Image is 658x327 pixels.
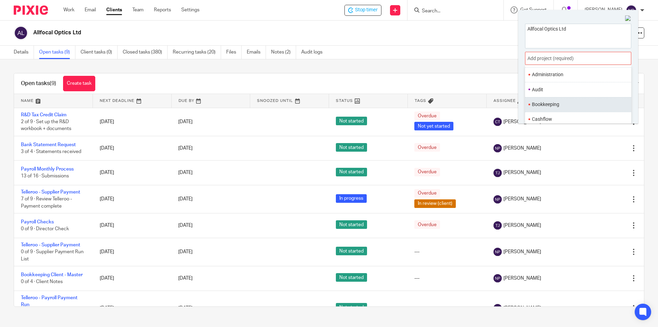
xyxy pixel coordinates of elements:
div: Allfocal Optics Ltd [344,5,381,16]
span: Overdue [414,168,440,176]
span: Get Support [520,8,547,12]
span: [PERSON_NAME] [503,248,541,255]
a: Work [63,7,74,13]
span: 2 of 9 · Set up the R&D workbook + documents [21,119,71,131]
ul: Audit [525,82,631,97]
a: Details [14,46,34,59]
span: [DATE] [178,197,193,201]
h1: Open tasks [21,80,56,87]
span: [PERSON_NAME] [503,145,541,152]
a: Payroll Checks [21,220,54,224]
input: Search [421,8,483,14]
img: Pixie [14,5,48,15]
ul: Administration [525,67,631,82]
td: [DATE] [93,213,172,238]
li: Favorite [621,100,630,109]
span: Not started [336,273,367,282]
img: Close [625,15,631,22]
a: Telleroo - Payroll Payment Run [21,295,77,307]
span: [DATE] [178,171,193,175]
a: Notes (2) [271,46,296,59]
span: In review (client) [414,199,456,208]
td: [DATE] [93,291,172,326]
a: Bookkeeping Client - Master [21,272,83,277]
img: svg%3E [626,5,637,16]
span: 0 of 9 · Supplier Payment Run List [21,249,84,261]
img: svg%3E [493,274,502,282]
span: Not yet started [414,122,453,130]
img: svg%3E [493,248,502,256]
td: [DATE] [93,161,172,185]
div: --- [414,248,479,255]
img: svg%3E [14,26,28,40]
p: [PERSON_NAME] [585,7,622,13]
a: Payroll Monthly Process [21,167,74,172]
img: svg%3E [493,221,502,230]
span: Not started [336,247,367,255]
span: Not started [336,168,367,176]
span: 0 of 9 · Director Check [21,227,69,232]
span: [PERSON_NAME] [503,169,541,176]
span: 7 of 9 · Review Telleroo - Payment complete [21,197,72,209]
td: [DATE] [93,108,172,136]
a: Client tasks (0) [81,46,118,59]
span: Overdue [414,112,440,120]
span: [DATE] [178,119,193,124]
li: Audit [532,86,621,93]
a: R&D Tax Credit Claim [21,113,66,117]
td: [DATE] [93,185,172,213]
a: Emails [247,46,266,59]
a: Closed tasks (380) [123,46,168,59]
span: Overdue [414,143,440,152]
span: Overdue [414,220,440,229]
span: Overdue [414,189,440,198]
td: [DATE] [93,266,172,291]
span: [DATE] [178,146,193,151]
li: Administration [532,71,621,78]
a: Open tasks (9) [39,46,75,59]
a: Email [85,7,96,13]
span: Snoozed Until [257,99,293,103]
span: [DATE] [178,223,193,228]
h2: Allfocal Optics Ltd [33,29,448,36]
img: svg%3E [493,195,502,203]
span: [PERSON_NAME] [503,305,541,312]
a: Audit logs [301,46,328,59]
textarea: Allfocal Optics Ltd [525,24,631,46]
span: [PERSON_NAME] [503,275,541,282]
a: Bank Statement Request [21,142,76,147]
td: [DATE] [93,238,172,266]
li: Favorite [621,70,630,79]
span: [DATE] [178,249,193,254]
span: Status [336,99,353,103]
span: In progress [336,194,367,203]
a: Recurring tasks (20) [173,46,221,59]
span: Not started [336,117,367,125]
span: [PERSON_NAME] [503,118,541,125]
a: Telleroo - Supplier Payment [21,243,80,247]
span: (9) [50,81,56,86]
span: [DATE] [178,276,193,281]
img: svg%3E [493,304,502,312]
a: Settings [181,7,199,13]
div: --- [414,275,479,282]
span: 3 of 4 · Statements received [21,149,81,154]
span: [PERSON_NAME] [503,196,541,202]
a: Clients [106,7,122,13]
span: 0 of 4 · Client Notes [21,280,63,284]
li: Favorite [621,85,630,94]
ul: Bookkeeping [525,97,631,112]
img: svg%3E [493,144,502,152]
div: --- [414,305,479,312]
li: Favorite [621,115,630,124]
span: Not started [336,143,367,152]
span: [PERSON_NAME] [503,222,541,229]
span: Not started [336,220,367,229]
a: Create task [63,76,95,91]
li: Bookkeeping [532,101,621,108]
a: Telleroo - Supplier Payment [21,190,80,195]
td: [DATE] [93,136,172,160]
ul: Cashflow [525,112,631,127]
li: Cashflow [532,116,621,123]
img: svg%3E [493,118,502,126]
